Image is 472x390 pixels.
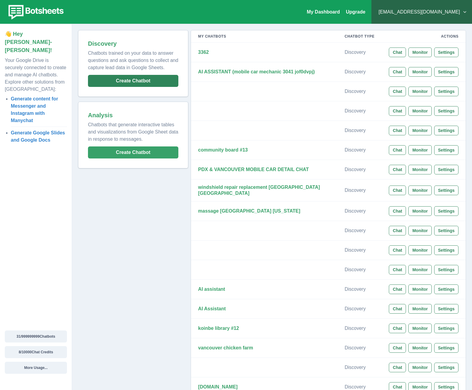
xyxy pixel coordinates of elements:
[382,30,466,43] th: Actions
[198,185,320,196] strong: windshield repair replacement [GEOGRAPHIC_DATA] [GEOGRAPHIC_DATA]
[408,304,431,314] button: Monitor
[198,147,248,152] strong: community board #13
[408,165,431,174] button: Monitor
[389,265,406,275] button: Chat
[198,50,209,55] strong: 3362
[434,226,458,235] button: Settings
[345,247,375,253] p: Discovery
[11,96,58,123] a: Generate content for Messenger and Instagram with Manychat
[345,384,375,390] p: Discovery
[408,206,431,216] button: Monitor
[434,265,458,275] button: Settings
[434,363,458,372] button: Settings
[408,324,431,333] button: Monitor
[389,324,406,333] button: Chat
[434,48,458,57] button: Settings
[408,265,431,275] button: Monitor
[389,363,406,372] button: Chat
[434,324,458,333] button: Settings
[345,88,375,94] p: Discovery
[345,108,375,114] p: Discovery
[408,87,431,96] button: Monitor
[5,362,67,374] button: More Usage...
[389,87,406,96] button: Chat
[345,49,375,55] p: Discovery
[345,167,375,173] p: Discovery
[389,206,406,216] button: Chat
[389,126,406,135] button: Chat
[5,54,67,93] p: Your Google Drive is securely connected to create and manage AI chatbots. Explore other solutions...
[307,9,340,14] a: My Dashboard
[345,364,375,370] p: Discovery
[198,167,309,172] strong: PDX & VANCOUVER MOBILE CAR DETAIL CHAT
[345,147,375,153] p: Discovery
[389,48,406,57] button: Chat
[389,245,406,255] button: Chat
[198,326,239,331] strong: koinbe library #12
[434,284,458,294] button: Settings
[198,287,225,292] strong: AI assistant
[345,286,375,292] p: Discovery
[345,69,375,75] p: Discovery
[88,47,178,71] p: Chatbots trained on your data to answer questions and ask questions to collect and capture lead d...
[408,106,431,116] button: Monitor
[345,228,375,234] p: Discovery
[345,267,375,273] p: Discovery
[376,6,467,18] button: [EMAIL_ADDRESS][DOMAIN_NAME]
[198,208,300,213] strong: massage [GEOGRAPHIC_DATA] [US_STATE]
[345,208,375,214] p: Discovery
[5,30,67,54] p: 👋 Hey [PERSON_NAME]-[PERSON_NAME]!
[389,284,406,294] button: Chat
[389,343,406,353] button: Chat
[408,226,431,235] button: Monitor
[88,112,178,119] h2: Analysis
[88,75,178,87] button: Create Chatbot
[434,145,458,155] button: Settings
[389,165,406,174] button: Chat
[88,40,178,47] h2: Discovery
[345,187,375,193] p: Discovery
[408,343,431,353] button: Monitor
[345,306,375,312] p: Discovery
[408,363,431,372] button: Monitor
[389,67,406,77] button: Chat
[191,30,337,43] th: My Chatbots
[408,67,431,77] button: Monitor
[198,345,253,350] strong: vancouver chicken farm
[434,186,458,195] button: Settings
[389,106,406,116] button: Chat
[434,165,458,174] button: Settings
[434,67,458,77] button: Settings
[408,126,431,135] button: Monitor
[345,127,375,134] p: Discovery
[5,330,67,342] button: 31/999999999Chatbots
[88,146,178,158] button: Create Chatbot
[346,9,365,14] a: Upgrade
[434,343,458,353] button: Settings
[389,145,406,155] button: Chat
[434,304,458,314] button: Settings
[345,345,375,351] p: Discovery
[434,106,458,116] button: Settings
[198,69,315,74] strong: AI ASSISTANT (mobile car mechanic 3041 jof0dvpj)
[389,304,406,314] button: Chat
[408,186,431,195] button: Monitor
[408,284,431,294] button: Monitor
[345,325,375,331] p: Discovery
[408,48,431,57] button: Monitor
[88,119,178,143] p: Chatbots that generate interactive tables and visualizations from Google Sheet data in response t...
[434,87,458,96] button: Settings
[11,130,65,143] a: Generate Google Slides and Google Docs
[408,145,431,155] button: Monitor
[5,4,65,20] img: botsheets-logo.png
[408,245,431,255] button: Monitor
[434,206,458,216] button: Settings
[5,346,67,358] button: 8/10000Chat Credits
[337,30,382,43] th: Chatbot Type
[389,226,406,235] button: Chat
[198,306,226,311] strong: AI Assistant
[198,384,238,389] strong: [DOMAIN_NAME]
[434,126,458,135] button: Settings
[434,245,458,255] button: Settings
[389,186,406,195] button: Chat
